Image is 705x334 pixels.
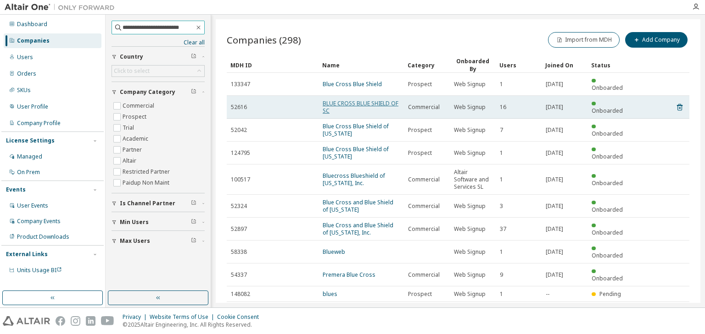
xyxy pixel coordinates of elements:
span: [DATE] [546,248,563,256]
span: Web Signup [454,149,486,157]
span: Altair Software and Services SL [454,169,492,191]
span: Onboarded [592,179,623,187]
button: Add Company [625,32,688,48]
span: Units Usage BI [17,266,62,274]
span: Prospect [408,81,432,88]
a: Blue Cross Blue Shield of [US_STATE] [323,122,389,137]
span: Min Users [120,219,149,226]
span: 52042 [231,126,247,134]
span: [DATE] [546,225,563,233]
span: 1 [500,176,503,183]
span: 52897 [231,225,247,233]
span: 100517 [231,176,250,183]
span: Web Signup [454,248,486,256]
span: Web Signup [454,290,486,298]
label: Academic [123,133,150,144]
div: Click to select [112,66,204,77]
p: © 2025 Altair Engineering, Inc. All Rights Reserved. [123,321,264,329]
label: Commercial [123,100,156,111]
img: linkedin.svg [86,316,95,326]
div: Onboarded By [453,57,492,73]
div: Cookie Consent [217,313,264,321]
span: Prospect [408,290,432,298]
span: Country [120,53,143,60]
a: BLUE CROSS BLUE SHIELD OF SC [323,99,398,115]
span: 1 [500,81,503,88]
img: Altair One [5,3,119,12]
span: Clear filter [191,237,196,245]
span: 16 [500,104,506,111]
span: -- [546,290,549,298]
div: External Links [6,251,48,258]
div: Company Events [17,218,61,225]
div: Status [591,58,630,72]
button: Company Category [112,82,205,102]
span: 37 [500,225,506,233]
span: Clear filter [191,200,196,207]
div: Website Terms of Use [150,313,217,321]
div: Company Profile [17,120,61,127]
span: Commercial [408,225,440,233]
button: Is Channel Partner [112,193,205,214]
div: Name [322,58,400,72]
span: Web Signup [454,104,486,111]
span: 133347 [231,81,250,88]
label: Trial [123,122,136,133]
span: Web Signup [454,126,486,134]
span: Clear filter [191,53,196,60]
span: Commercial [408,176,440,183]
a: Bluecross Blueshield of [US_STATE], Inc. [323,172,385,187]
span: Onboarded [592,84,623,92]
span: Onboarded [592,107,623,115]
span: Web Signup [454,271,486,279]
span: 9 [500,271,503,279]
span: Web Signup [454,225,486,233]
div: Managed [17,153,42,160]
div: MDH ID [230,58,315,72]
label: Altair [123,155,138,166]
span: Prospect [408,149,432,157]
span: 148082 [231,290,250,298]
span: 1 [500,149,503,157]
button: Country [112,47,205,67]
span: Commercial [408,104,440,111]
img: altair_logo.svg [3,316,50,326]
span: [DATE] [546,149,563,157]
span: Max Users [120,237,150,245]
span: [DATE] [546,104,563,111]
span: Onboarded [592,206,623,214]
span: Clear filter [191,88,196,96]
span: [DATE] [546,271,563,279]
label: Prospect [123,111,148,122]
span: Commercial [408,203,440,210]
span: Company Category [120,88,175,96]
div: Events [6,186,26,193]
span: [DATE] [546,176,563,183]
div: Category [408,58,446,72]
span: Onboarded [592,229,623,236]
span: Prospect [408,126,432,134]
div: Companies [17,37,50,44]
div: Users [17,54,33,61]
span: [DATE] [546,126,563,134]
img: youtube.svg [101,316,114,326]
span: [DATE] [546,203,563,210]
span: 1 [500,290,503,298]
img: facebook.svg [56,316,65,326]
div: Product Downloads [17,233,69,241]
span: 54337 [231,271,247,279]
div: SKUs [17,87,31,94]
span: [DATE] [546,81,563,88]
div: License Settings [6,137,55,144]
span: Onboarded [592,252,623,259]
span: 3 [500,203,503,210]
label: Restricted Partner [123,166,172,177]
span: Companies (298) [227,33,301,46]
span: 58338 [231,248,247,256]
span: Web Signup [454,81,486,88]
span: Clear filter [191,219,196,226]
div: Dashboard [17,21,47,28]
span: Is Channel Partner [120,200,175,207]
span: Commercial [408,271,440,279]
a: Blue Cross Blue Shield [323,80,382,88]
